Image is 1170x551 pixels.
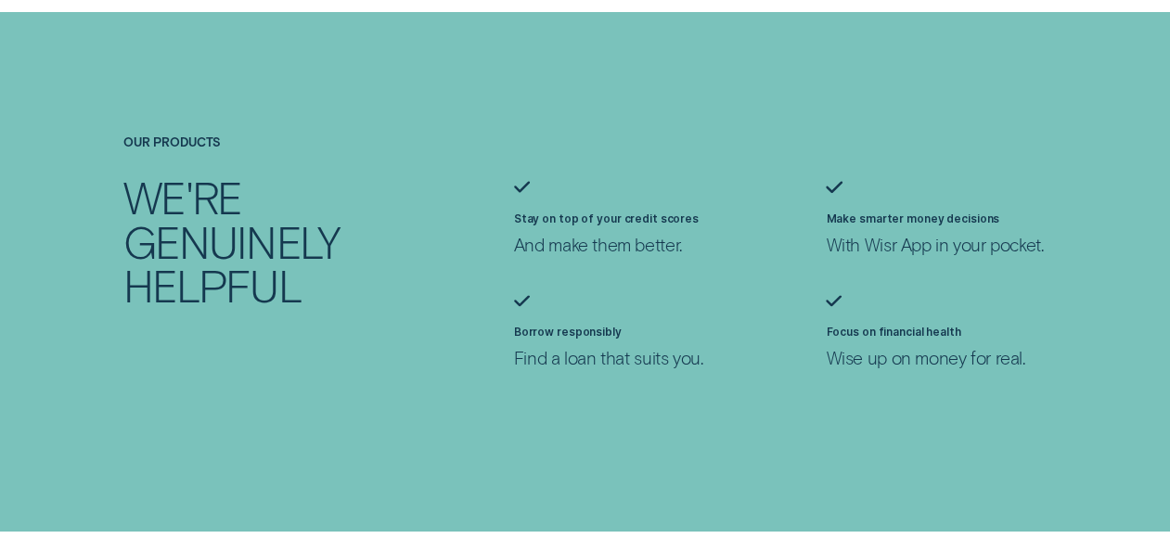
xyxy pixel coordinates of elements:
[123,174,394,306] h2: We're genuinely helpful
[826,326,960,339] label: Focus on financial health
[826,234,1047,256] p: With Wisr App in your pocket.
[123,135,422,149] h4: Our products
[826,212,999,225] label: Make smarter money decisions
[514,326,622,339] label: Borrow responsibly
[826,347,1047,369] p: Wise up on money for real.
[514,347,735,369] p: Find a loan that suits you.
[514,234,735,256] p: And make them better.
[514,212,699,225] label: Stay on top of your credit scores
